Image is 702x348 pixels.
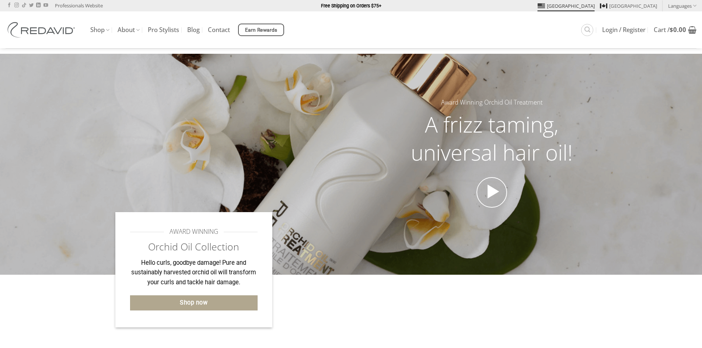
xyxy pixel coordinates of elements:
[29,3,34,8] a: Follow on Twitter
[118,23,140,37] a: About
[36,3,41,8] a: Follow on LinkedIn
[602,23,646,36] a: Login / Register
[43,3,48,8] a: Follow on YouTube
[245,26,277,34] span: Earn Rewards
[602,27,646,33] span: Login / Register
[397,110,587,166] h2: A frizz taming, universal hair oil!
[670,25,673,34] span: $
[397,98,587,108] h5: Award Winning Orchid Oil Treatment
[180,298,207,307] span: Shop now
[476,177,507,208] a: Open video in lightbox
[670,25,686,34] bdi: 0.00
[130,258,258,288] p: Hello curls, goodbye damage! Pure and sustainably harvested orchid oil will transform your curls ...
[538,0,595,11] a: [GEOGRAPHIC_DATA]
[170,227,218,237] span: AWARD WINNING
[130,240,258,253] h2: Orchid Oil Collection
[14,3,19,8] a: Follow on Instagram
[581,24,593,36] a: Search
[130,295,258,310] a: Shop now
[654,27,686,33] span: Cart /
[668,0,696,11] a: Languages
[600,0,657,11] a: [GEOGRAPHIC_DATA]
[187,23,200,36] a: Blog
[148,23,179,36] a: Pro Stylists
[7,3,11,8] a: Follow on Facebook
[654,22,696,38] a: View cart
[321,3,381,8] strong: Free Shipping on Orders $75+
[22,3,26,8] a: Follow on TikTok
[238,24,284,36] a: Earn Rewards
[6,22,79,38] img: REDAVID Salon Products | United States
[90,23,109,37] a: Shop
[208,23,230,36] a: Contact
